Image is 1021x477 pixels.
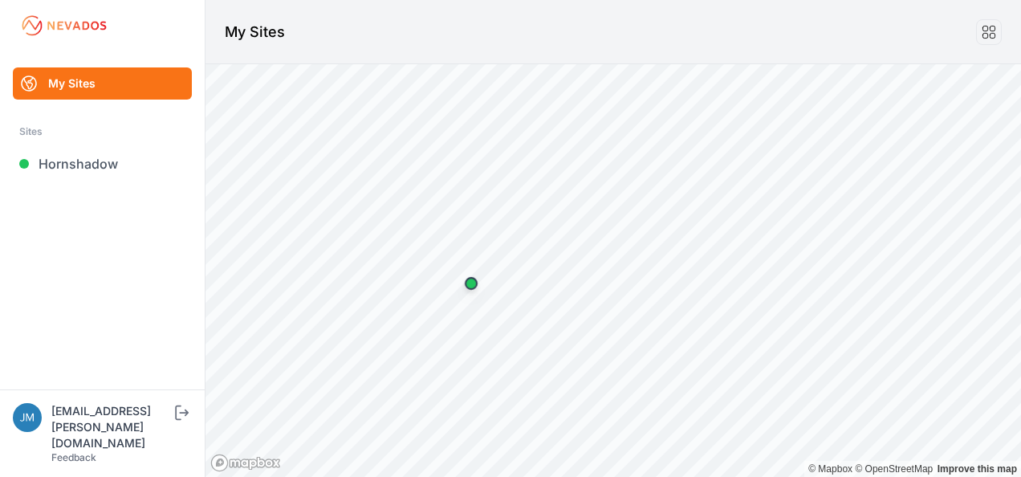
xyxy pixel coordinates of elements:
[938,463,1017,475] a: Map feedback
[210,454,281,472] a: Mapbox logo
[205,64,1021,477] canvas: Map
[13,148,192,180] a: Hornshadow
[13,403,42,432] img: jmjones@sundt.com
[51,403,172,451] div: [EMAIL_ADDRESS][PERSON_NAME][DOMAIN_NAME]
[13,67,192,100] a: My Sites
[19,122,185,141] div: Sites
[855,463,933,475] a: OpenStreetMap
[455,267,487,300] div: Map marker
[19,13,109,39] img: Nevados
[51,451,96,463] a: Feedback
[225,21,285,43] h1: My Sites
[808,463,852,475] a: Mapbox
